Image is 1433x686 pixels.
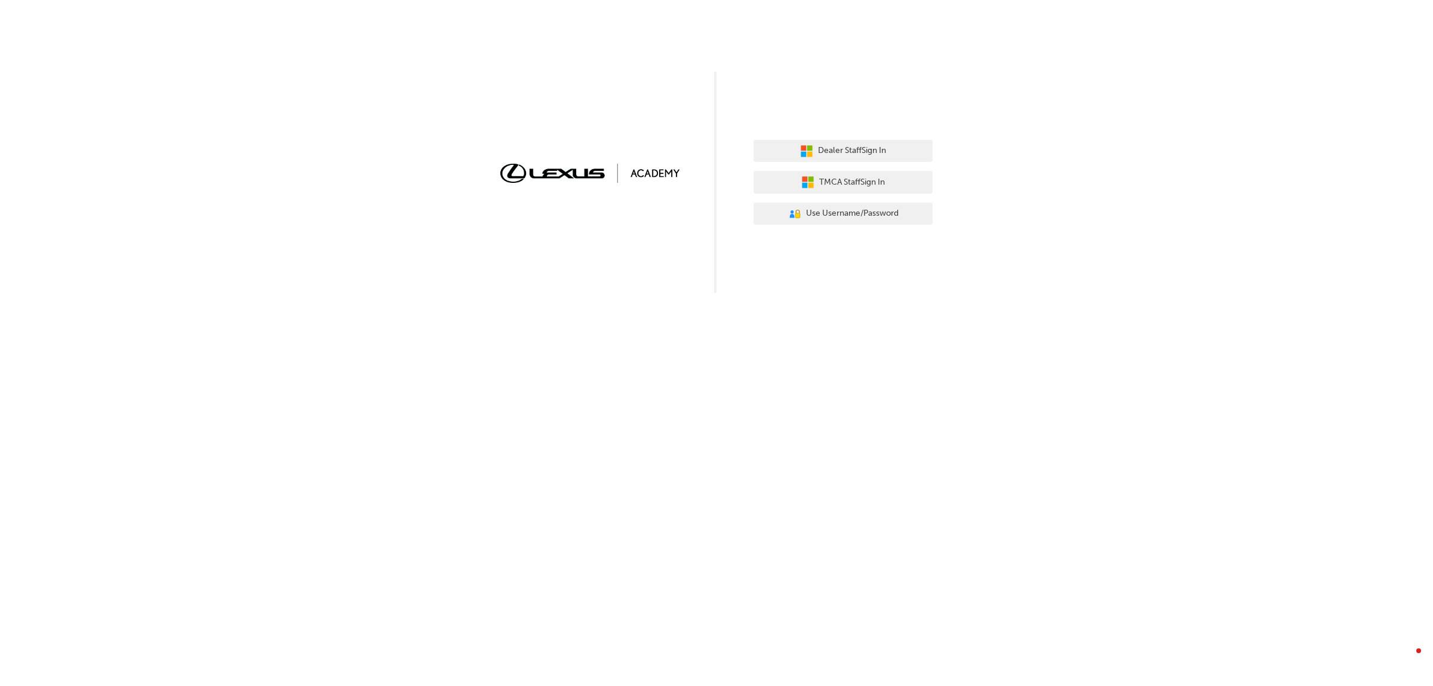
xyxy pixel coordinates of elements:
span: Dealer Staff Sign In [818,144,886,158]
img: Trak [500,164,679,182]
button: TMCA StaffSign In [754,171,933,194]
span: Use Username/Password [806,207,899,220]
button: Use Username/Password [754,203,933,225]
iframe: Intercom live chat [1392,645,1421,674]
button: Dealer StaffSign In [754,140,933,163]
span: TMCA Staff Sign In [819,176,885,189]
